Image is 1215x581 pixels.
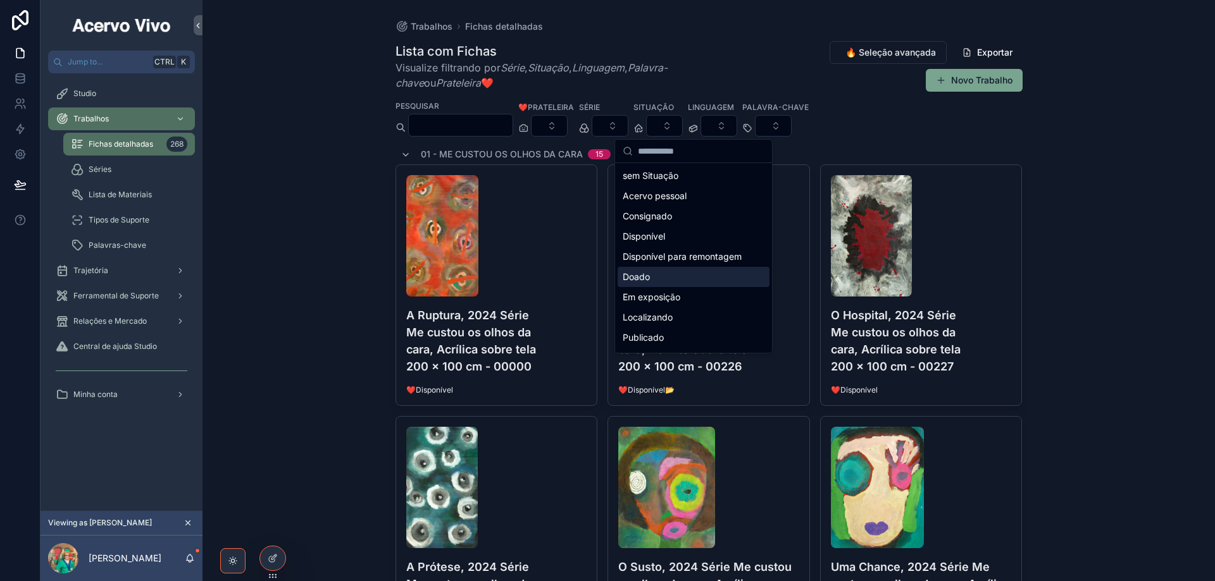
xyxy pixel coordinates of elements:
[623,271,650,283] span: Doado
[633,101,674,113] label: Situação
[73,389,118,400] span: Minha conta
[615,163,772,353] div: Suggestions
[396,42,739,60] h1: Lista com Fichas
[618,427,715,548] img: O-Susto,-2024-Série-Me-custou-os-olhos-da-cara,-Acrílica-sobre-tela-80-x-60-cm---00229-web.jpg
[623,230,665,243] span: Disponível
[73,266,108,276] span: Trajetória
[623,311,673,324] span: Localizando
[89,190,152,200] span: Lista de Materiais
[755,115,792,137] button: Select Button
[48,310,195,333] a: Relações e Mercado
[48,383,195,406] a: Minha conta
[646,115,683,137] button: Select Button
[465,20,543,33] a: Fichas detalhadas
[48,82,195,105] a: Studio
[411,20,452,33] span: Trabalhos
[518,101,574,113] label: ❤️Prateleira
[595,149,603,159] div: 15
[396,100,439,111] label: Pesquisar
[48,107,195,130] a: Trabalhos
[48,518,152,528] span: Viewing as [PERSON_NAME]
[531,115,568,137] button: Select Button
[831,427,924,548] img: Uma-Chance,-2024-Série-Me-custou-os-olhos-da-cara,-Acrílica-sobre-tela-80-x-60-cm---00230-web.jpg
[48,259,195,282] a: Trajetória
[63,209,195,231] a: Tipos de Suporte
[618,166,769,186] div: sem Situação
[701,115,737,137] button: Select Button
[73,341,157,352] span: Central de ajuda Studio
[73,89,96,99] span: Studio
[831,307,1012,375] h4: O Hospital, 2024 Série Me custou os olhos da cara, Acrílica sobre tela 200 x 100 cm - 00227
[742,101,809,113] label: Palavra-chave
[48,335,195,358] a: Central de ajuda Studio
[579,101,600,113] label: Série
[396,60,739,90] span: Visualize filtrando por , , , ou ❤️
[89,215,149,225] span: Tipos de Suporte
[436,76,481,89] em: Prateleira
[406,307,587,375] h4: A Ruptura, 2024 Série Me custou os olhos da cara, Acrílica sobre tela 200 x 100 cm - 00000
[48,51,195,73] button: Jump to...CtrlK
[421,148,583,161] span: 01 - Me custou os olhos da cara
[153,56,176,68] span: Ctrl
[63,158,195,181] a: Séries
[406,427,478,548] img: A-Prótese,-2024-Série-Me-custou-os-olhos-da-cara,-Acrílica-sobre-tela-200-x-100-cm---00228-web.jpg
[528,61,569,74] em: Situação
[607,164,810,406] a: O-Impacto,-2024-Série-Me-custou-os-olhos-da-cara,-Acrílica-sobre-tela-200-x-100-cm---00226-web.jp...
[89,240,146,250] span: Palavras-chave
[623,190,687,202] span: Acervo pessoal
[89,552,161,565] p: [PERSON_NAME]
[73,316,147,326] span: Relações e Mercado
[623,250,742,263] span: Disponível para remontagem
[623,210,672,223] span: Consignado
[406,175,479,297] img: A-Ruptura,-2024-Série-Me-custou-os-olhos-da-cara,-Acrílica-sobre-tela-200-x-100-cm---00000-web.jpg
[592,115,628,137] button: Select Button
[48,284,195,307] a: Ferramental de Suporte
[623,331,664,344] span: Publicado
[926,69,1023,92] button: Novo Trabalho
[396,164,598,406] a: A-Ruptura,-2024-Série-Me-custou-os-olhos-da-cara,-Acrílica-sobre-tela-200-x-100-cm---00000-web.jp...
[89,139,153,149] span: Fichas detalhadas
[623,291,680,303] span: Em exposição
[73,114,109,124] span: Trabalhos
[68,57,148,67] span: Jump to...
[406,385,587,395] span: ❤️Disponível
[501,61,525,74] em: Série
[396,20,452,33] a: Trabalhos
[63,133,195,156] a: Fichas detalhadas268
[845,46,936,59] span: 🔥 Seleção avançada
[396,61,668,89] em: Palavra-chave
[178,57,189,67] span: K
[831,385,1012,395] span: ❤️Disponível
[70,15,173,35] img: App logo
[952,41,1023,64] button: Exportar
[40,73,202,422] div: scrollable content
[688,101,734,113] label: Linguagem
[572,61,625,74] em: Linguagem
[831,175,912,297] img: O-Hospital,-2024-Série-Me-custou-os-olhos-da-cara,-Acrílica-sobre-tela-200-x-100-cm---00227-web.jpg
[820,164,1023,406] a: O-Hospital,-2024-Série-Me-custou-os-olhos-da-cara,-Acrílica-sobre-tela-200-x-100-cm---00227-web.j...
[166,137,187,152] div: 268
[63,234,195,257] a: Palavras-chave
[89,164,111,174] span: Séries
[618,385,799,395] span: ❤️Disponível📂
[63,183,195,206] a: Lista de Materiais
[623,352,683,364] span: Ressignificado
[830,41,947,64] button: 🔥 Seleção avançada
[73,291,159,301] span: Ferramental de Suporte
